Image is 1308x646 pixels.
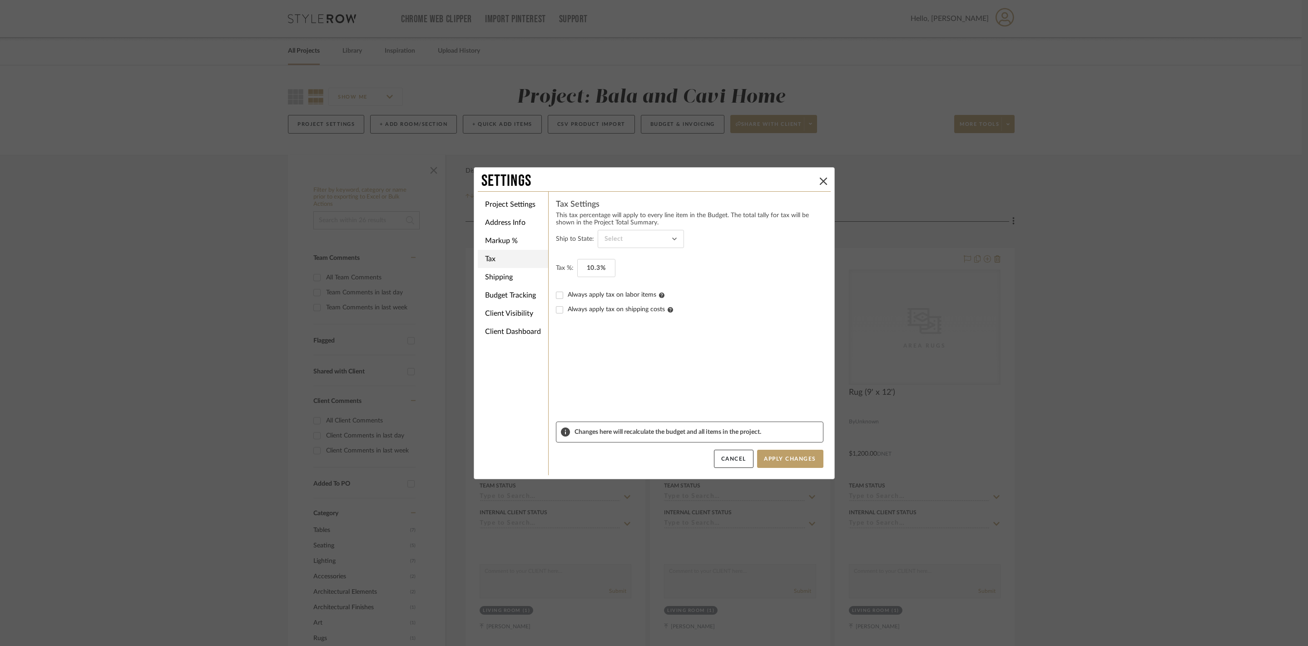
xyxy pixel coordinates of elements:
[575,428,818,436] span: Changes here will recalculate the budget and all items in the project.
[478,304,548,323] li: Client Visibility
[556,263,574,273] label: Tax %:
[598,230,684,248] input: Select
[556,212,823,226] p: This tax percentage will apply to every line item in the Budget. The total tally for tax will be ...
[478,250,548,268] li: Tax
[568,292,664,298] span: Always apply tax on labor items
[478,268,548,286] li: Shipping
[478,286,548,304] li: Budget Tracking
[556,234,594,244] label: Ship to State:
[478,323,548,341] li: Client Dashboard
[478,232,548,250] li: Markup %
[556,199,823,210] h4: Tax Settings
[478,195,548,214] li: Project Settings
[568,306,673,313] span: Always apply tax on shipping costs
[478,214,548,232] li: Address Info
[714,450,753,468] button: Cancel
[757,450,823,468] button: Apply Changes
[481,171,816,191] div: Settings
